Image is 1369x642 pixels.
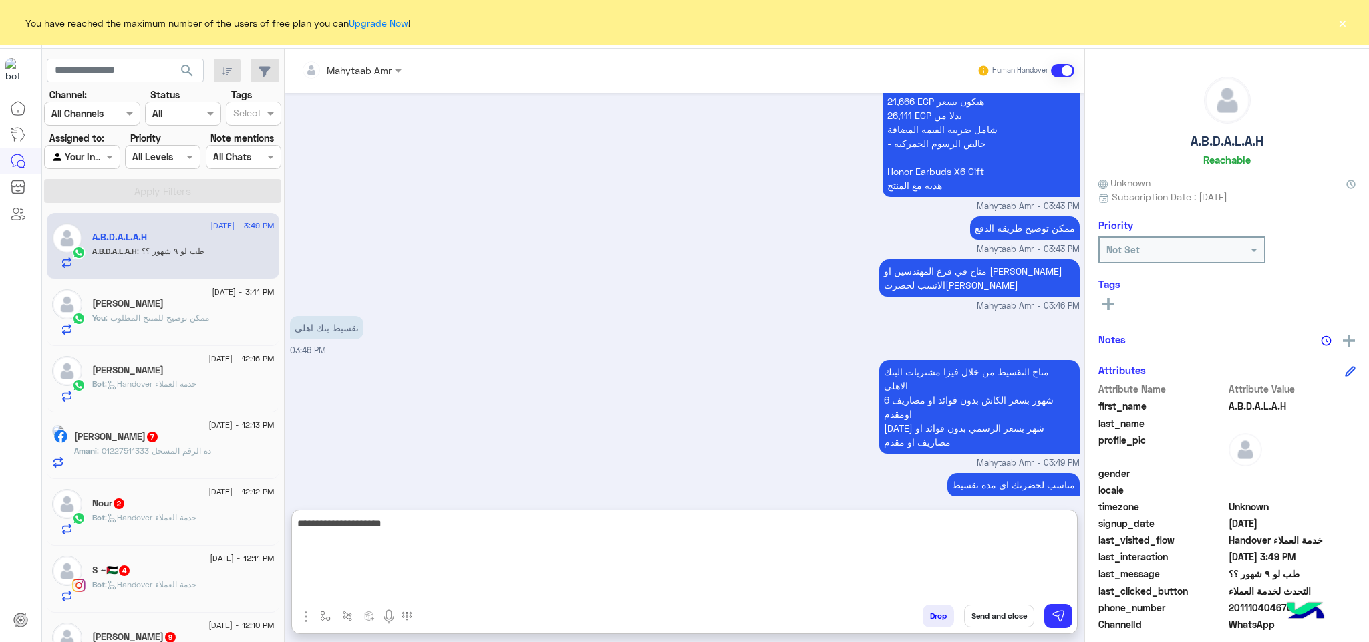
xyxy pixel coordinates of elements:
span: 2 [1229,617,1356,631]
button: Drop [923,605,954,627]
span: [DATE] - 12:10 PM [208,619,274,631]
h6: Reachable [1203,154,1251,166]
h6: Notes [1098,333,1126,345]
h5: A.B.D.A.L.A.H [92,232,147,243]
img: defaultAdmin.png [1205,77,1250,123]
span: التحدث لخدمة العملاء [1229,584,1356,598]
span: : Handover خدمة العملاء [105,512,196,522]
span: 2025-08-17T12:49:29.654Z [1229,550,1356,564]
span: last_interaction [1098,550,1226,564]
span: 2 [114,498,124,509]
h6: Tags [1098,278,1356,290]
span: [DATE] - 12:11 PM [210,552,274,565]
h5: S ~🇵🇸 [92,565,131,576]
p: 17/8/2025, 3:46 PM [290,316,363,339]
span: Bot [92,379,105,389]
span: : Handover خدمة العملاء [105,579,196,589]
img: Facebook [54,430,67,443]
span: null [1229,466,1356,480]
h6: Attributes [1098,364,1146,376]
img: create order [364,611,375,621]
label: Assigned to: [49,131,104,145]
span: [DATE] - 3:49 PM [210,220,274,232]
p: 17/8/2025, 3:49 PM [879,360,1080,454]
h6: Priority [1098,219,1133,231]
h5: Nour [92,498,126,509]
span: Handover خدمة العملاء [1229,533,1356,547]
span: Bot [92,512,105,522]
img: defaultAdmin.png [52,556,82,586]
span: ممكن توضيح للمنتج المطلوب [106,313,209,323]
span: طب لو ٩ شهور ؟؟ [1229,567,1356,581]
span: Mahytaab Amr - 03:46 PM [977,300,1080,313]
button: × [1336,16,1349,29]
button: Apply Filters [44,179,281,203]
span: timezone [1098,500,1226,514]
span: 03:46 PM [290,345,326,355]
span: [DATE] - 12:16 PM [208,353,274,365]
img: add [1343,335,1355,347]
h5: Amani Srour [74,431,159,442]
img: Trigger scenario [342,611,353,621]
span: Mahytaab Amr - 03:43 PM [977,243,1080,256]
span: Subscription Date : [DATE] [1112,190,1227,204]
span: Unknown [1098,176,1151,190]
label: Priority [130,131,161,145]
label: Note mentions [210,131,274,145]
span: You have reached the maximum number of the users of free plan you can ! [25,16,410,30]
span: 201110404670 [1229,601,1356,615]
button: search [171,59,204,88]
span: Mahytaab Amr - 03:43 PM [977,200,1080,213]
a: Upgrade Now [349,17,408,29]
label: Channel: [49,88,87,102]
img: WhatsApp [72,246,86,259]
h5: Eyad Ahmed [92,298,164,309]
img: make a call [402,611,412,622]
p: 17/8/2025, 3:49 PM [947,473,1080,496]
span: You [92,313,106,323]
label: Tags [231,88,252,102]
button: create order [359,605,381,627]
h5: A.B.D.A.L.A.H [1191,134,1263,149]
span: gender [1098,466,1226,480]
img: notes [1321,335,1332,346]
img: send voice note [381,609,397,625]
img: Instagram [72,579,86,592]
span: last_message [1098,567,1226,581]
span: Mahytaab Amr - 03:49 PM [977,457,1080,470]
img: defaultAdmin.png [52,356,82,386]
span: signup_date [1098,516,1226,530]
span: first_name [1098,399,1226,413]
img: 1403182699927242 [5,58,29,82]
span: 7 [147,432,158,442]
button: select flow [315,605,337,627]
img: send attachment [298,609,314,625]
p: 17/8/2025, 3:43 PM [970,216,1080,240]
span: phone_number [1098,601,1226,615]
span: طب لو ٩ شهور ؟؟ [137,246,204,256]
span: A.B.D.A.L.A.H [92,246,137,256]
img: defaultAdmin.png [52,289,82,319]
span: [DATE] - 12:12 PM [208,486,274,498]
span: [DATE] - 12:13 PM [208,419,274,431]
label: Status [150,88,180,102]
div: Select [231,106,261,123]
span: null [1229,483,1356,497]
img: select flow [320,611,331,621]
span: : Handover خدمة العملاء [105,379,196,389]
span: A.B.D.A.L.A.H [1229,399,1356,413]
img: picture [52,425,64,437]
span: profile_pic [1098,433,1226,464]
button: Trigger scenario [337,605,359,627]
span: search [179,63,195,79]
img: defaultAdmin.png [52,489,82,519]
span: 4 [119,565,130,576]
button: Send and close [964,605,1034,627]
span: Unknown [1229,500,1356,514]
span: last_name [1098,416,1226,430]
span: [DATE] - 3:41 PM [212,286,274,298]
h5: Marwan Reda [92,365,164,376]
span: locale [1098,483,1226,497]
span: ده الرقم المسجل 01227511333 [97,446,211,456]
img: defaultAdmin.png [1229,433,1262,466]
